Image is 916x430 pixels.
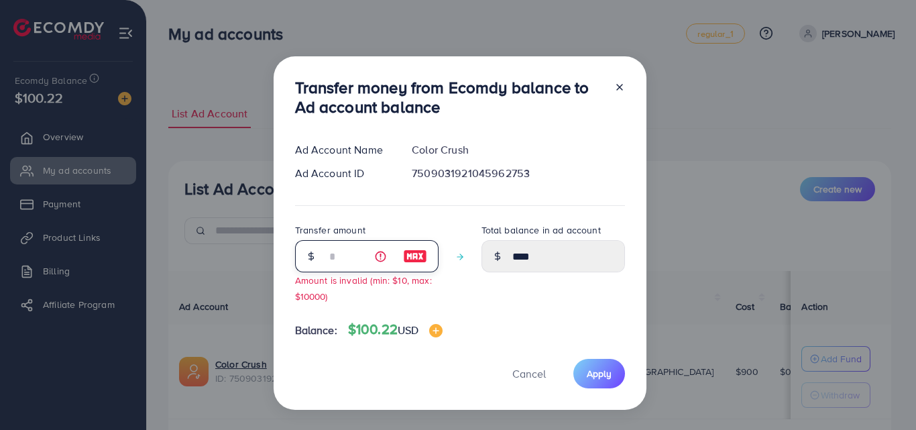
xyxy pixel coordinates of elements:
[295,274,432,302] small: Amount is invalid (min: $10, max: $10000)
[401,142,635,158] div: Color Crush
[348,321,443,338] h4: $100.22
[398,323,418,337] span: USD
[587,367,612,380] span: Apply
[284,166,402,181] div: Ad Account ID
[295,78,604,117] h3: Transfer money from Ecomdy balance to Ad account balance
[496,359,563,388] button: Cancel
[512,366,546,381] span: Cancel
[429,324,443,337] img: image
[401,166,635,181] div: 7509031921045962753
[573,359,625,388] button: Apply
[481,223,601,237] label: Total balance in ad account
[859,370,906,420] iframe: Chat
[295,223,365,237] label: Transfer amount
[284,142,402,158] div: Ad Account Name
[295,323,337,338] span: Balance:
[403,248,427,264] img: image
